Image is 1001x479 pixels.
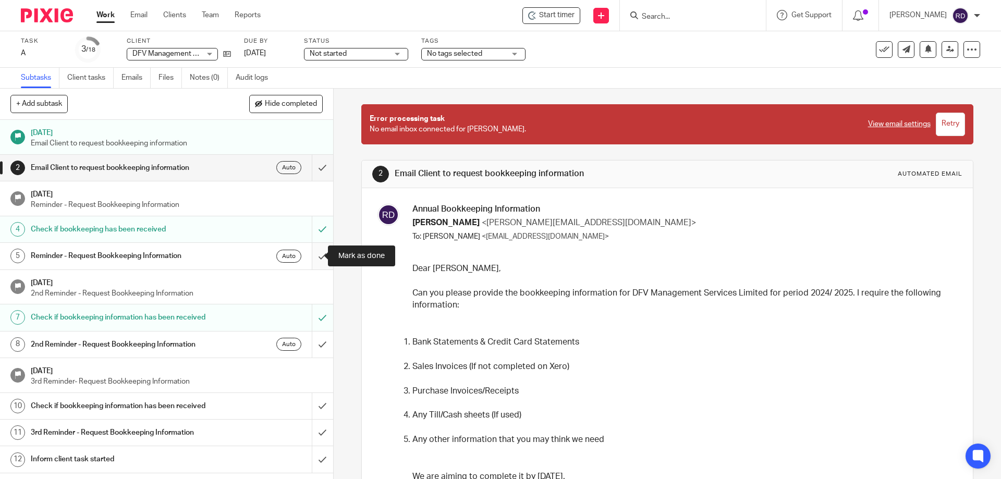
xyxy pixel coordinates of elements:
div: 2 [372,166,389,182]
span: Not started [310,50,347,57]
a: Work [96,10,115,20]
span: To: [PERSON_NAME] [412,233,480,240]
label: Status [304,37,408,45]
span: Get Support [791,11,832,19]
a: Clients [163,10,186,20]
div: 11 [10,425,25,440]
button: Hide completed [249,95,323,113]
div: 2 [10,161,25,175]
div: Auto [276,250,301,263]
h1: Check if bookkeeping information has been received [31,398,211,414]
label: Client [127,37,231,45]
button: + Add subtask [10,95,68,113]
a: Audit logs [236,68,276,88]
p: [PERSON_NAME] [889,10,947,20]
a: Reports [235,10,261,20]
span: [PERSON_NAME] [412,218,480,227]
span: Start timer [539,10,575,21]
p: Any other information that you may think we need [412,434,954,446]
p: 2nd Reminder - Request Bookkeeping Information [31,288,323,299]
div: DFV Management Services Limited - A [522,7,580,24]
span: No tags selected [427,50,482,57]
label: Tags [421,37,526,45]
h1: Inform client task started [31,451,211,467]
p: Any Till/Cash sheets (If used) [412,409,954,421]
h1: [DATE] [31,275,323,288]
a: Client tasks [67,68,114,88]
div: 12 [10,452,25,467]
p: 3rd Reminder- Request Bookkeeping Information [31,376,323,387]
span: <[EMAIL_ADDRESS][DOMAIN_NAME]> [482,233,609,240]
input: Search [641,13,735,22]
a: Email [130,10,148,20]
p: Email Client to request bookkeeping information [31,138,323,149]
h1: Check if bookkeeping information has been received [31,310,211,325]
label: Due by [244,37,291,45]
img: svg%3E [952,7,969,24]
a: Team [202,10,219,20]
h1: Email Client to request bookkeeping information [31,160,211,176]
div: 3 [81,43,95,55]
h1: [DATE] [31,363,323,376]
h1: Reminder - Request Bookkeeping Information [31,248,211,264]
p: Purchase Invoices/Receipts [412,385,954,397]
h1: Email Client to request bookkeeping information [395,168,690,179]
h1: 2nd Reminder - Request Bookkeeping Information [31,337,211,352]
img: svg%3E [377,204,399,226]
p: Can you please provide the bookkeeping information for DFV Management Services Limited for period... [412,287,954,312]
div: Auto [276,161,301,174]
span: Hide completed [265,100,317,108]
input: Retry [936,113,965,136]
div: 5 [10,249,25,263]
span: DFV Management Services Limited [132,50,248,57]
p: No email inbox connected for [PERSON_NAME]. [370,114,857,135]
div: A [21,48,63,58]
span: [DATE] [244,50,266,57]
p: Sales Invoices (If not completed on Xero) [412,361,954,373]
span: Error processing task [370,115,445,122]
h1: 3rd Reminder - Request Bookkeeping Information [31,425,211,440]
div: Automated email [898,170,962,178]
div: Auto [276,338,301,351]
a: View email settings [868,119,931,129]
div: 10 [10,399,25,413]
h1: Check if bookkeeping has been received [31,222,211,237]
h3: Annual Bookkeeping Information [412,204,954,215]
a: Files [158,68,182,88]
a: Subtasks [21,68,59,88]
h1: [DATE] [31,125,323,138]
a: Notes (0) [190,68,228,88]
p: Reminder - Request Bookkeeping Information [31,200,323,210]
div: 8 [10,337,25,352]
img: Pixie [21,8,73,22]
div: 4 [10,222,25,237]
p: Dear [PERSON_NAME], [412,263,954,275]
label: Task [21,37,63,45]
a: Emails [121,68,151,88]
div: 7 [10,310,25,325]
small: /18 [86,47,95,53]
span: <[PERSON_NAME][EMAIL_ADDRESS][DOMAIN_NAME]> [482,218,696,227]
h1: [DATE] [31,187,323,200]
p: Bank Statements & Credit Card Statements [412,336,954,348]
